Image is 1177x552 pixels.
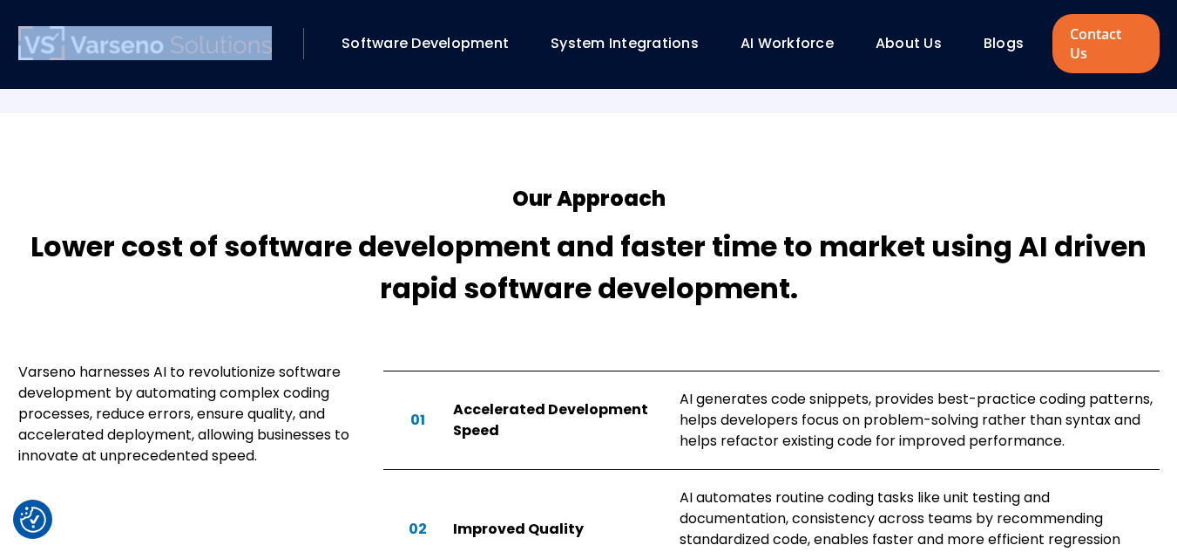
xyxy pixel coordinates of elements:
[333,29,533,58] div: Software Development
[542,29,723,58] div: System Integrations
[20,507,46,533] img: Revisit consent button
[18,183,1160,215] h5: Our Approach
[18,226,1160,310] h4: Lower cost of software development and faster time to market using AI driven rapid software devel...
[876,33,942,53] a: About Us
[1052,14,1159,73] a: Contact Us
[342,33,509,53] a: Software Development
[18,362,355,467] p: Varseno harnesses AI to revolutionize software development by automating complex coding processes...
[551,33,699,53] a: System Integrations
[975,29,1048,58] div: Blogs
[18,26,273,61] a: Varseno Solutions – Product Engineering & IT Services
[18,26,273,60] img: Varseno Solutions – Product Engineering & IT Services
[383,519,453,540] div: 02
[732,29,858,58] div: AI Workforce
[741,33,834,53] a: AI Workforce
[867,29,966,58] div: About Us
[453,519,666,540] div: Improved Quality
[383,410,453,431] div: 01
[20,507,46,533] button: Cookie Settings
[453,399,666,441] div: Accelerated Development Speed
[680,389,1160,452] div: AI generates code snippets, provides best-practice coding patterns, helps developers focus on pro...
[984,33,1024,53] a: Blogs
